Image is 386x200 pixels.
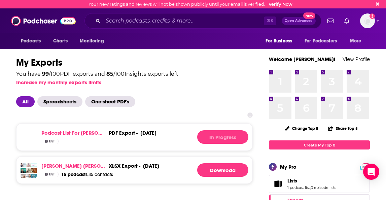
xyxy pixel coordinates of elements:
[269,56,336,62] a: Welcome [PERSON_NAME]!
[16,71,178,77] div: You have / 100 PDF exports and / 100 Insights exports left
[16,57,253,69] h1: My Exports
[361,164,369,169] a: PRO
[85,96,135,107] span: One-sheet PDF's
[325,15,336,27] a: Show notifications dropdown
[103,15,264,26] input: Search podcasts, credits, & more...
[53,36,68,46] span: Charts
[49,35,72,47] a: Charts
[106,71,113,77] span: 85
[109,163,120,169] span: xlsx
[281,124,322,133] button: Change Top 8
[197,130,248,144] button: In Progress
[85,96,138,107] button: One-sheet PDF's
[287,178,297,184] span: Lists
[300,35,347,47] button: open menu
[16,96,37,107] button: All
[266,36,292,46] span: For Business
[75,35,112,47] button: open menu
[21,36,41,46] span: Podcasts
[31,174,37,179] img: Teach. Play. Love. Parenting Advice for the Early Years
[26,174,31,179] img: The Busy Vibrant Mom - Strategic Time Management, Home Organization, Productivity, Christian Mom,...
[16,96,35,107] span: All
[26,163,31,168] img: Respectful Parenting: Janet Lansbury Unruffled
[280,164,296,170] div: My Pro
[303,12,315,19] span: New
[61,172,87,177] span: 15 podcasts
[311,185,336,190] a: 0 episode lists
[261,35,301,47] button: open menu
[328,122,358,135] button: Share Top 8
[41,130,106,136] a: Podcast list for [PERSON_NAME]
[269,175,370,193] span: Lists
[80,36,104,46] span: Monitoring
[140,130,156,136] div: [DATE]
[49,140,55,143] span: List
[342,15,352,27] a: Show notifications dropdown
[197,163,248,177] a: Generating File
[343,56,370,62] a: View Profile
[49,173,55,176] span: List
[363,164,379,180] div: Open Intercom Messenger
[285,19,313,23] span: Open Advanced
[21,168,26,174] img: The Lisa Show
[31,163,37,168] img: Play2Learn Podcast
[143,163,159,169] div: [DATE]
[271,179,285,189] a: Lists
[37,96,82,107] span: Spreadsheets
[269,140,370,149] a: Create My Top 8
[61,172,113,177] a: 15 podcasts,35 contacts
[41,163,106,169] a: [PERSON_NAME] [PERSON_NAME]- [PERSON_NAME]- 7/28
[109,130,138,136] div: export -
[264,16,276,25] span: ⌘ K
[21,163,26,168] img: Moms Overcoming Overwhelm | Decluttering Tips, Declutter, Systems, Routines for Moms, Home Organi...
[109,163,140,169] div: export -
[360,13,375,28] span: Logged in as robin.richardson
[345,35,370,47] button: open menu
[16,35,49,47] button: open menu
[109,130,118,136] span: PDF
[89,2,292,7] div: Your new ratings and reviews will not be shown publicly until your email is verified.
[350,36,361,46] span: More
[360,13,375,28] button: Show profile menu
[21,174,26,179] img: Declutter Your Chaos - Minimalism, Decluttering, Home Organization
[84,13,321,29] div: Search podcasts, credits, & more...
[360,13,375,28] img: User Profile
[269,2,292,7] a: Verify Now
[287,178,336,184] a: Lists
[11,14,76,27] img: Podchaser - Follow, Share and Rate Podcasts
[305,36,337,46] span: For Podcasters
[370,13,375,19] svg: Email not verified
[16,79,101,86] button: Increase my monthly exports limits
[42,71,49,77] span: 99
[282,17,316,25] button: Open AdvancedNew
[26,168,31,174] img: HERself
[37,96,85,107] button: Spreadsheets
[287,185,310,190] a: 1 podcast list
[31,168,37,174] img: No One Told Us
